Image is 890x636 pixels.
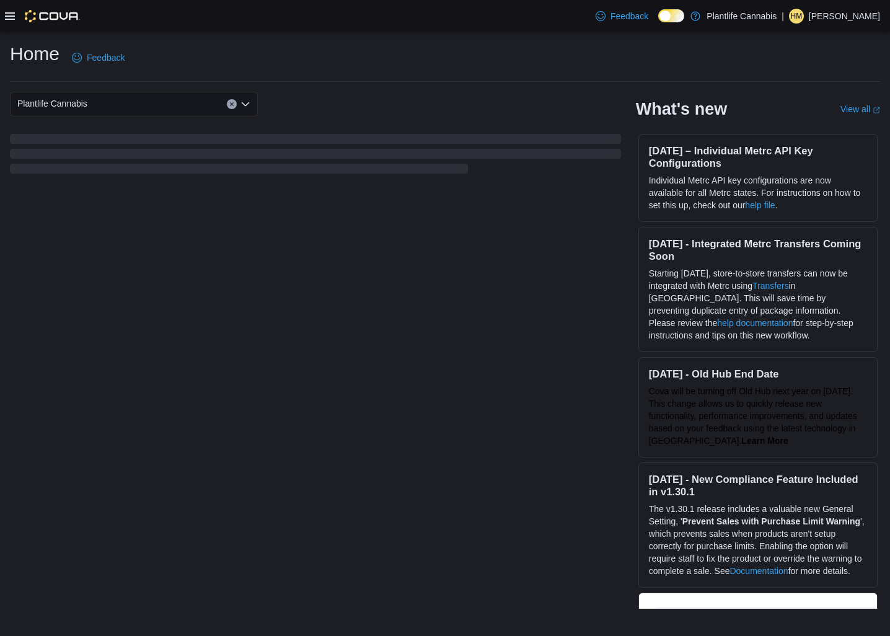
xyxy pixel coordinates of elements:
[707,9,777,24] p: Plantlife Cannabis
[25,10,80,22] img: Cova
[745,200,775,210] a: help file
[782,9,784,24] p: |
[809,9,880,24] p: [PERSON_NAME]
[791,9,803,24] span: HM
[17,96,87,111] span: Plantlife Cannabis
[873,107,880,114] svg: External link
[67,45,130,70] a: Feedback
[682,516,860,526] strong: Prevent Sales with Purchase Limit Warning
[649,267,867,342] p: Starting [DATE], store-to-store transfers can now be integrated with Metrc using in [GEOGRAPHIC_D...
[840,104,880,114] a: View allExternal link
[649,473,867,498] h3: [DATE] - New Compliance Feature Included in v1.30.1
[636,99,727,119] h2: What's new
[649,368,867,380] h3: [DATE] - Old Hub End Date
[752,281,789,291] a: Transfers
[610,10,648,22] span: Feedback
[240,99,250,109] button: Open list of options
[10,42,59,66] h1: Home
[658,9,684,22] input: Dark Mode
[649,503,867,577] p: The v1.30.1 release includes a valuable new General Setting, ' ', which prevents sales when produ...
[658,22,659,23] span: Dark Mode
[10,136,621,176] span: Loading
[741,436,788,446] a: Learn More
[87,51,125,64] span: Feedback
[649,386,857,446] span: Cova will be turning off Old Hub next year on [DATE]. This change allows us to quickly release ne...
[649,144,867,169] h3: [DATE] – Individual Metrc API Key Configurations
[649,174,867,211] p: Individual Metrc API key configurations are now available for all Metrc states. For instructions ...
[717,318,793,328] a: help documentation
[227,99,237,109] button: Clear input
[729,566,788,576] a: Documentation
[789,9,804,24] div: Harper Mcnalley
[649,237,867,262] h3: [DATE] - Integrated Metrc Transfers Coming Soon
[591,4,653,29] a: Feedback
